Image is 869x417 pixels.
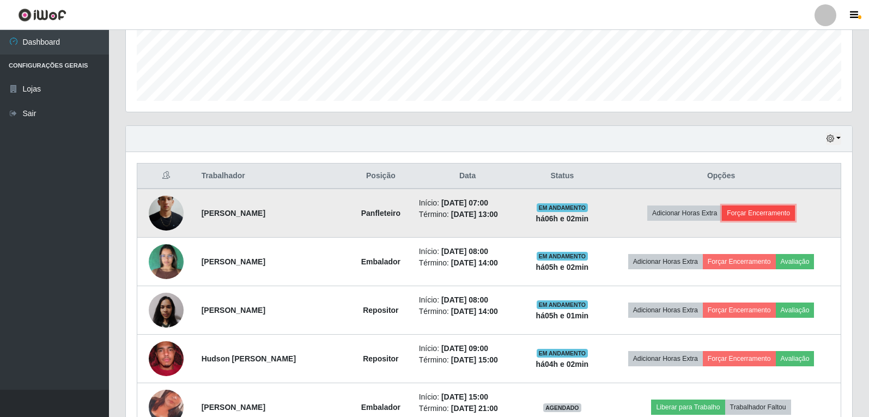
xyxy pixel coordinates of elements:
[441,295,488,304] time: [DATE] 08:00
[523,164,602,189] th: Status
[419,246,516,257] li: Início:
[703,254,776,269] button: Forçar Encerramento
[725,400,791,415] button: Trabalhador Faltou
[703,351,776,366] button: Forçar Encerramento
[202,306,265,315] strong: [PERSON_NAME]
[536,263,589,271] strong: há 05 h e 02 min
[419,209,516,220] li: Término:
[363,306,398,315] strong: Repositor
[441,198,488,207] time: [DATE] 07:00
[451,210,498,219] time: [DATE] 13:00
[536,311,589,320] strong: há 05 h e 01 min
[419,257,516,269] li: Término:
[722,206,795,221] button: Forçar Encerramento
[149,335,184,382] img: 1758673958414.jpeg
[647,206,722,221] button: Adicionar Horas Extra
[441,247,488,256] time: [DATE] 08:00
[441,344,488,353] time: [DATE] 09:00
[628,351,703,366] button: Adicionar Horas Extra
[419,343,516,354] li: Início:
[703,303,776,318] button: Forçar Encerramento
[349,164,412,189] th: Posição
[149,238,184,285] img: 1757965550852.jpeg
[149,287,184,334] img: 1757986277992.jpeg
[537,203,588,212] span: EM ANDAMENTO
[149,174,184,252] img: 1758113162327.jpeg
[536,214,589,223] strong: há 06 h e 02 min
[361,257,400,266] strong: Embalador
[18,8,66,22] img: CoreUI Logo
[361,209,400,217] strong: Panfleteiro
[776,303,815,318] button: Avaliação
[451,404,498,413] time: [DATE] 21:00
[651,400,725,415] button: Liberar para Trabalho
[776,254,815,269] button: Avaliação
[776,351,815,366] button: Avaliação
[419,306,516,317] li: Término:
[202,354,296,363] strong: Hudson [PERSON_NAME]
[361,403,400,412] strong: Embalador
[537,300,588,309] span: EM ANDAMENTO
[419,294,516,306] li: Início:
[202,257,265,266] strong: [PERSON_NAME]
[451,355,498,364] time: [DATE] 15:00
[628,254,703,269] button: Adicionar Horas Extra
[543,403,581,412] span: AGENDADO
[202,403,265,412] strong: [PERSON_NAME]
[601,164,841,189] th: Opções
[537,349,588,358] span: EM ANDAMENTO
[419,403,516,414] li: Término:
[451,258,498,267] time: [DATE] 14:00
[412,164,523,189] th: Data
[537,252,588,261] span: EM ANDAMENTO
[441,392,488,401] time: [DATE] 15:00
[536,360,589,368] strong: há 04 h e 02 min
[419,354,516,366] li: Término:
[202,209,265,217] strong: [PERSON_NAME]
[363,354,398,363] strong: Repositor
[195,164,349,189] th: Trabalhador
[419,197,516,209] li: Início:
[628,303,703,318] button: Adicionar Horas Extra
[419,391,516,403] li: Início:
[451,307,498,316] time: [DATE] 14:00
